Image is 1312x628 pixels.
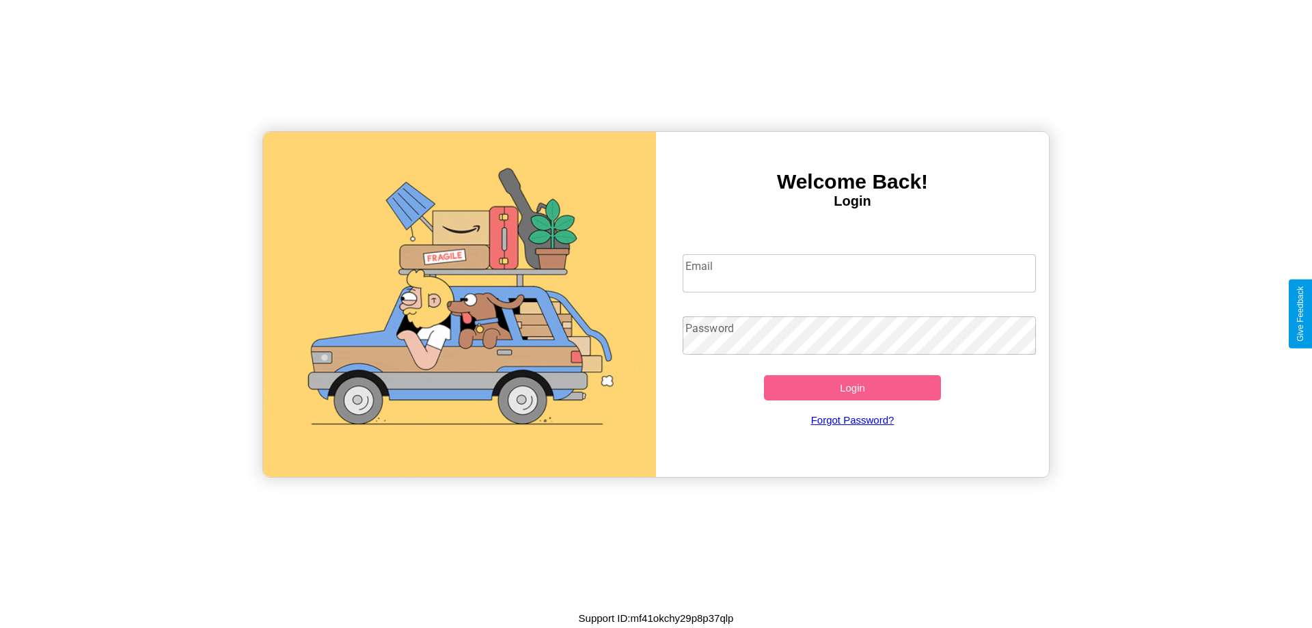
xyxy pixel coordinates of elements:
[656,193,1049,209] h4: Login
[579,609,734,627] p: Support ID: mf41okchy29p8p37qlp
[764,375,941,400] button: Login
[656,170,1049,193] h3: Welcome Back!
[263,132,656,477] img: gif
[676,400,1030,439] a: Forgot Password?
[1296,286,1305,342] div: Give Feedback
